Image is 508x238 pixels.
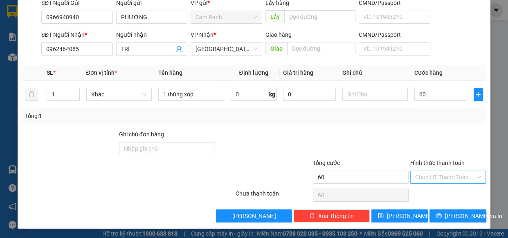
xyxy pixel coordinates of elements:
span: Định lượng [239,69,268,76]
button: [PERSON_NAME] [216,209,292,222]
button: printer[PERSON_NAME] và In [429,209,486,222]
span: Đơn vị tính [86,69,117,76]
span: Tổng cước [313,160,340,166]
div: Chưa thanh toán [235,189,312,203]
span: up [73,89,78,94]
label: Ghi chú đơn hàng [119,131,164,138]
div: Tổng: 1 [25,111,197,120]
span: Increase Value [70,88,79,94]
span: Xóa Thông tin [318,211,354,220]
span: Decrease Value [70,94,79,100]
span: SL [47,69,53,76]
span: save [378,213,384,219]
input: Ghi chú đơn hàng [119,142,214,155]
span: kg [268,88,276,101]
span: Giao [265,42,287,55]
button: plus [474,88,483,101]
span: Cam Ranh [196,11,257,23]
div: SĐT Người Nhận [41,30,113,39]
span: Lấy [265,10,284,23]
span: Cước hàng [414,69,443,76]
span: user-add [176,46,182,52]
span: [PERSON_NAME] và In [445,211,502,220]
span: VP Nhận [191,31,214,38]
div: Người nhận [116,30,188,39]
label: Hình thức thanh toán [410,160,465,166]
th: Ghi chú [339,65,411,81]
button: delete [25,88,38,101]
span: Giao hàng [265,31,292,38]
input: Dọc đường [287,42,355,55]
span: Tên hàng [158,69,182,76]
span: [PERSON_NAME] [232,211,276,220]
span: Giá trị hàng [283,69,313,76]
input: 0 [283,88,336,101]
input: Dọc đường [284,10,355,23]
span: Khác [91,88,147,100]
input: VD: Bàn, Ghế [158,88,224,101]
div: CMND/Passport [359,30,430,39]
span: down [73,95,78,100]
span: [PERSON_NAME] [387,211,431,220]
span: printer [436,213,442,219]
span: delete [309,213,315,219]
span: plus [474,91,483,98]
button: save[PERSON_NAME] [371,209,428,222]
button: deleteXóa Thông tin [294,209,370,222]
input: Ghi Chú [342,88,408,101]
span: Sài Gòn [196,43,257,55]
